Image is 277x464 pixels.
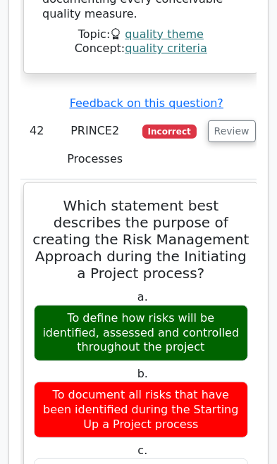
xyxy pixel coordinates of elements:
span: c. [137,444,147,457]
h5: Which statement best describes the purpose of creating the Risk Management Approach during the In... [32,197,250,282]
a: quality theme [125,27,204,41]
button: Review [208,120,256,142]
td: 42 [20,111,54,180]
span: b. [137,367,148,380]
div: Concept: [34,42,248,56]
div: Topic: [34,27,248,42]
span: Incorrect [142,125,197,139]
td: PRINCE2 Processes [54,111,137,180]
span: a. [137,290,148,303]
a: Feedback on this question? [70,96,223,110]
div: To define how risks will be identified, assessed and controlled throughout the project [34,305,248,361]
a: quality criteria [125,42,207,55]
div: To document all risks that have been identified during the Starting Up a Project process [34,382,248,438]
